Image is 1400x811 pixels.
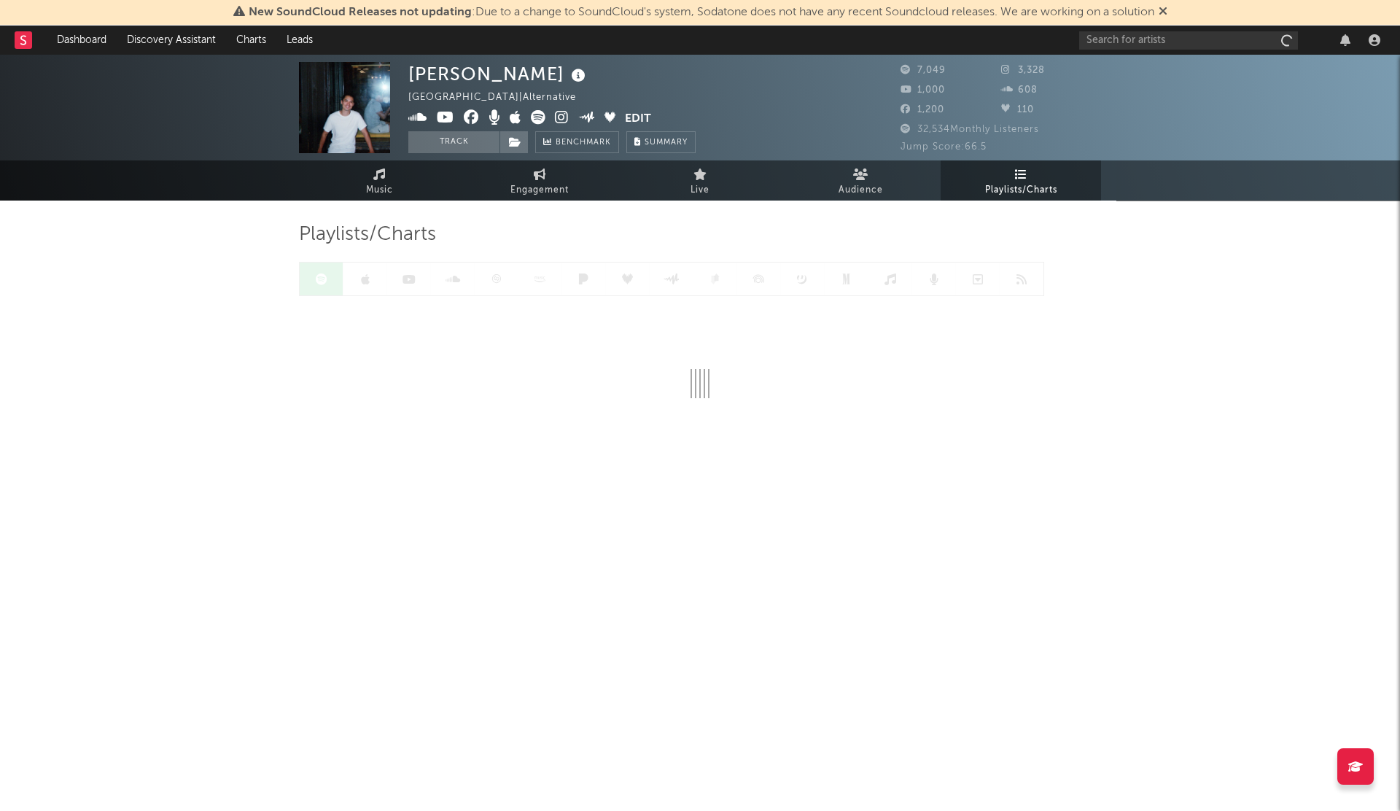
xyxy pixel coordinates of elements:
button: Track [408,131,499,153]
button: Summary [626,131,696,153]
a: Live [620,160,780,201]
span: 32,534 Monthly Listeners [901,125,1039,134]
span: Music [366,182,393,199]
a: Discovery Assistant [117,26,226,55]
a: Engagement [459,160,620,201]
span: 608 [1001,85,1038,95]
span: 1,000 [901,85,945,95]
span: 1,200 [901,105,944,115]
a: Playlists/Charts [941,160,1101,201]
span: Jump Score: 66.5 [901,142,987,152]
span: 3,328 [1001,66,1045,75]
span: Summary [645,139,688,147]
span: : Due to a change to SoundCloud's system, Sodatone does not have any recent Soundcloud releases. ... [249,7,1154,18]
span: Audience [839,182,883,199]
div: [GEOGRAPHIC_DATA] | Alternative [408,89,593,106]
span: Live [691,182,709,199]
span: Benchmark [556,134,611,152]
a: Leads [276,26,323,55]
button: Edit [625,110,651,128]
input: Search for artists [1079,31,1298,50]
a: Audience [780,160,941,201]
span: 7,049 [901,66,946,75]
span: Engagement [510,182,569,199]
a: Charts [226,26,276,55]
span: New SoundCloud Releases not updating [249,7,472,18]
span: Playlists/Charts [985,182,1057,199]
span: 110 [1001,105,1034,115]
span: Playlists/Charts [299,226,436,244]
a: Music [299,160,459,201]
a: Benchmark [535,131,619,153]
span: Dismiss [1159,7,1167,18]
div: [PERSON_NAME] [408,62,589,86]
a: Dashboard [47,26,117,55]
